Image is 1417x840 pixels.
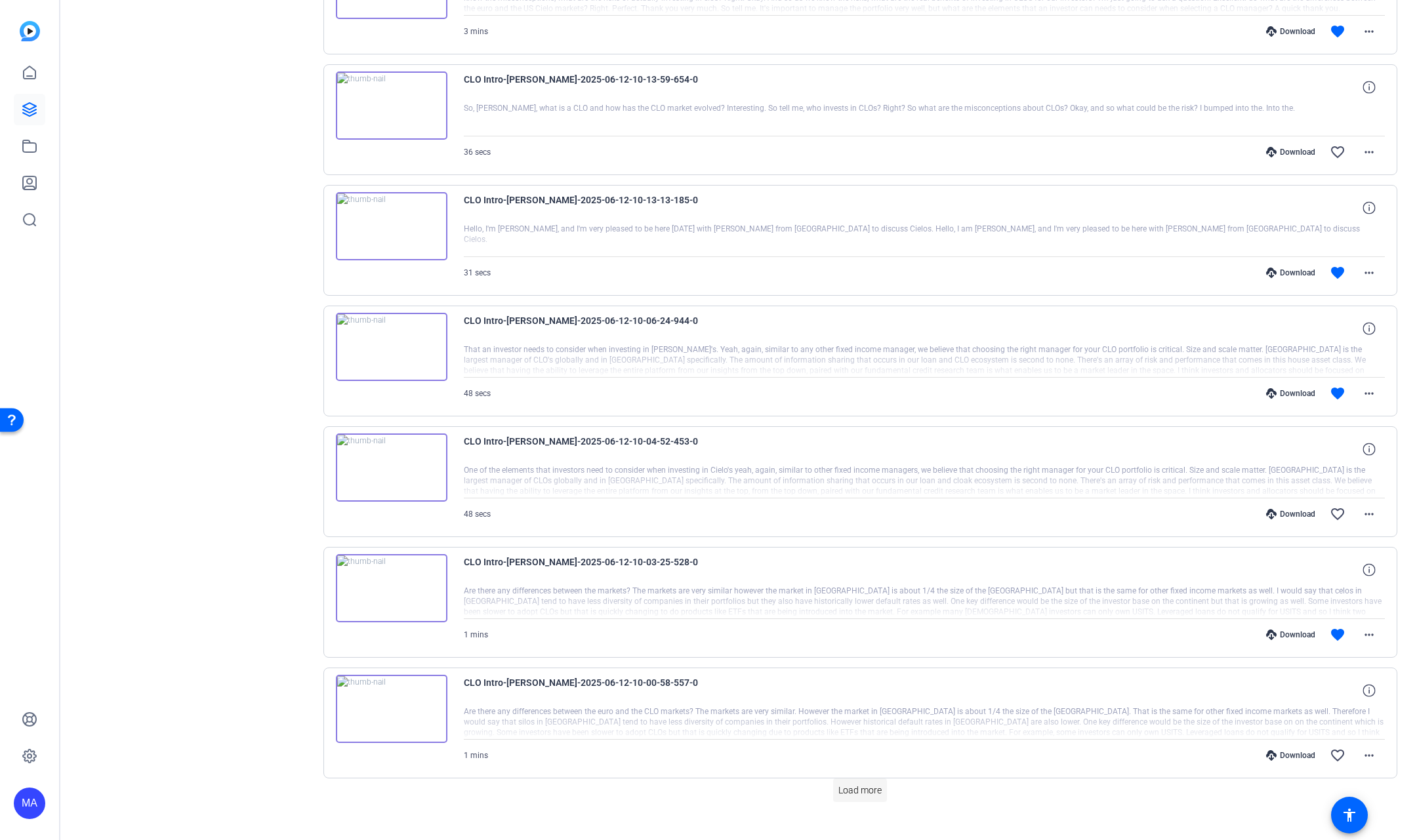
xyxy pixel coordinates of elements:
div: Download [1260,147,1322,157]
span: CLO Intro-[PERSON_NAME]-2025-06-12-10-06-24-944-0 [464,313,707,344]
span: CLO Intro-[PERSON_NAME]-2025-06-12-10-04-52-453-0 [464,433,707,465]
mat-icon: favorite_border [1330,144,1345,160]
mat-icon: more_horiz [1361,24,1377,39]
img: thumb-nail [336,675,447,743]
mat-icon: favorite [1330,627,1345,643]
span: 48 secs [464,389,491,398]
img: thumb-nail [336,554,447,622]
div: Download [1260,388,1322,399]
mat-icon: favorite [1330,265,1345,281]
div: Download [1260,509,1322,519]
img: thumb-nail [336,313,447,381]
div: Download [1260,750,1322,761]
mat-icon: more_horiz [1361,627,1377,643]
div: Download [1260,26,1322,37]
div: Download [1260,630,1322,640]
span: 31 secs [464,268,491,277]
span: 1 mins [464,630,488,639]
img: thumb-nail [336,192,447,260]
div: MA [14,788,45,819]
mat-icon: favorite [1330,386,1345,401]
mat-icon: more_horiz [1361,506,1377,522]
span: 36 secs [464,148,491,157]
span: 3 mins [464,27,488,36]
mat-icon: favorite_border [1330,506,1345,522]
span: 1 mins [464,751,488,760]
img: thumb-nail [336,433,447,502]
button: Load more [833,778,887,802]
div: Download [1260,268,1322,278]
span: Load more [838,784,882,797]
mat-icon: more_horiz [1361,265,1377,281]
span: CLO Intro-[PERSON_NAME]-2025-06-12-10-13-59-654-0 [464,71,707,103]
mat-icon: more_horiz [1361,144,1377,160]
mat-icon: more_horiz [1361,748,1377,763]
img: thumb-nail [336,71,447,140]
span: CLO Intro-[PERSON_NAME]-2025-06-12-10-03-25-528-0 [464,554,707,586]
span: 48 secs [464,510,491,519]
img: blue-gradient.svg [20,21,40,41]
span: CLO Intro-[PERSON_NAME]-2025-06-12-10-00-58-557-0 [464,675,707,706]
mat-icon: accessibility [1342,807,1357,823]
mat-icon: more_horiz [1361,386,1377,401]
span: CLO Intro-[PERSON_NAME]-2025-06-12-10-13-13-185-0 [464,192,707,224]
mat-icon: favorite [1330,24,1345,39]
mat-icon: favorite_border [1330,748,1345,763]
